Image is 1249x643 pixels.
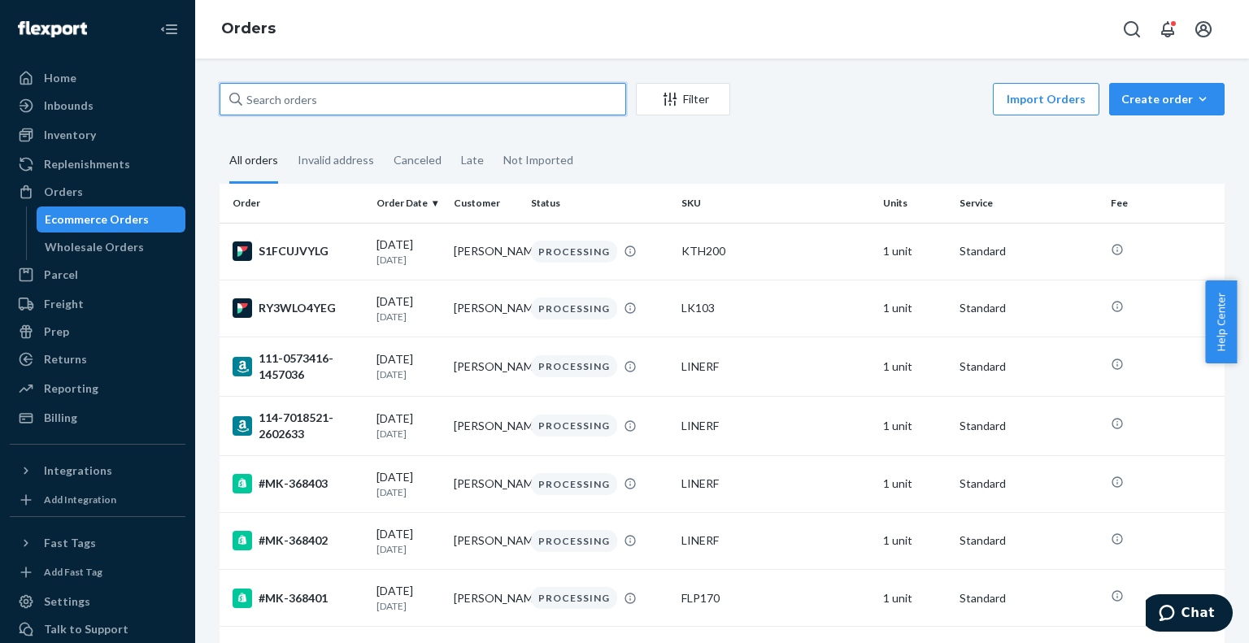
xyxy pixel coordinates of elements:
[229,139,278,184] div: All orders
[376,469,441,499] div: [DATE]
[44,184,83,200] div: Orders
[877,280,954,337] td: 1 unit
[1104,184,1225,223] th: Fee
[44,324,69,340] div: Prep
[376,411,441,441] div: [DATE]
[18,21,87,37] img: Flexport logo
[44,156,130,172] div: Replenishments
[636,83,730,115] button: Filter
[376,526,441,556] div: [DATE]
[447,455,524,512] td: [PERSON_NAME]
[531,530,617,552] div: PROCESSING
[10,458,185,484] button: Integrations
[531,415,617,437] div: PROCESSING
[233,241,363,261] div: S1FCUJVYLG
[1109,83,1225,115] button: Create order
[10,563,185,582] a: Add Fast Tag
[531,473,617,495] div: PROCESSING
[960,300,1097,316] p: Standard
[681,418,869,434] div: LINERF
[531,587,617,609] div: PROCESSING
[1187,13,1220,46] button: Open account menu
[1205,280,1237,363] button: Help Center
[1116,13,1148,46] button: Open Search Box
[37,206,186,232] a: Ecommerce Orders
[10,589,185,615] a: Settings
[953,184,1103,223] th: Service
[681,476,869,492] div: LINERF
[44,98,94,114] div: Inbounds
[10,122,185,148] a: Inventory
[233,410,363,442] div: 114-7018521-2602633
[376,293,441,324] div: [DATE]
[960,532,1097,549] p: Standard
[960,590,1097,606] p: Standard
[877,396,954,455] td: 1 unit
[44,410,77,426] div: Billing
[376,542,441,556] p: [DATE]
[10,179,185,205] a: Orders
[960,418,1097,434] p: Standard
[877,223,954,280] td: 1 unit
[524,184,675,223] th: Status
[44,621,128,637] div: Talk to Support
[10,376,185,402] a: Reporting
[1151,13,1184,46] button: Open notifications
[454,196,518,210] div: Customer
[681,358,869,375] div: LINERF
[10,319,185,345] a: Prep
[877,512,954,569] td: 1 unit
[37,234,186,260] a: Wholesale Orders
[44,593,90,610] div: Settings
[10,405,185,431] a: Billing
[960,476,1097,492] p: Standard
[44,493,116,506] div: Add Integration
[376,599,441,613] p: [DATE]
[233,298,363,318] div: RY3WLO4YEG
[376,485,441,499] p: [DATE]
[877,337,954,396] td: 1 unit
[675,184,876,223] th: SKU
[637,91,729,107] div: Filter
[220,184,370,223] th: Order
[208,6,289,53] ol: breadcrumbs
[993,83,1099,115] button: Import Orders
[376,583,441,613] div: [DATE]
[44,565,102,579] div: Add Fast Tag
[233,589,363,608] div: #MK-368401
[681,532,869,549] div: LINERF
[877,184,954,223] th: Units
[370,184,447,223] th: Order Date
[681,243,869,259] div: KTH200
[877,455,954,512] td: 1 unit
[394,139,442,181] div: Canceled
[1146,594,1233,635] iframe: Opens a widget where you can chat to one of our agents
[233,350,363,383] div: 111-0573416-1457036
[233,531,363,550] div: #MK-368402
[10,93,185,119] a: Inbounds
[447,396,524,455] td: [PERSON_NAME]
[45,211,149,228] div: Ecommerce Orders
[220,83,626,115] input: Search orders
[10,151,185,177] a: Replenishments
[10,65,185,91] a: Home
[44,267,78,283] div: Parcel
[44,380,98,397] div: Reporting
[531,241,617,263] div: PROCESSING
[44,296,84,312] div: Freight
[298,139,374,181] div: Invalid address
[221,20,276,37] a: Orders
[877,570,954,627] td: 1 unit
[531,298,617,319] div: PROCESSING
[447,223,524,280] td: [PERSON_NAME]
[10,346,185,372] a: Returns
[447,280,524,337] td: [PERSON_NAME]
[44,127,96,143] div: Inventory
[960,243,1097,259] p: Standard
[681,300,869,316] div: LK103
[1121,91,1212,107] div: Create order
[44,351,87,367] div: Returns
[376,237,441,267] div: [DATE]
